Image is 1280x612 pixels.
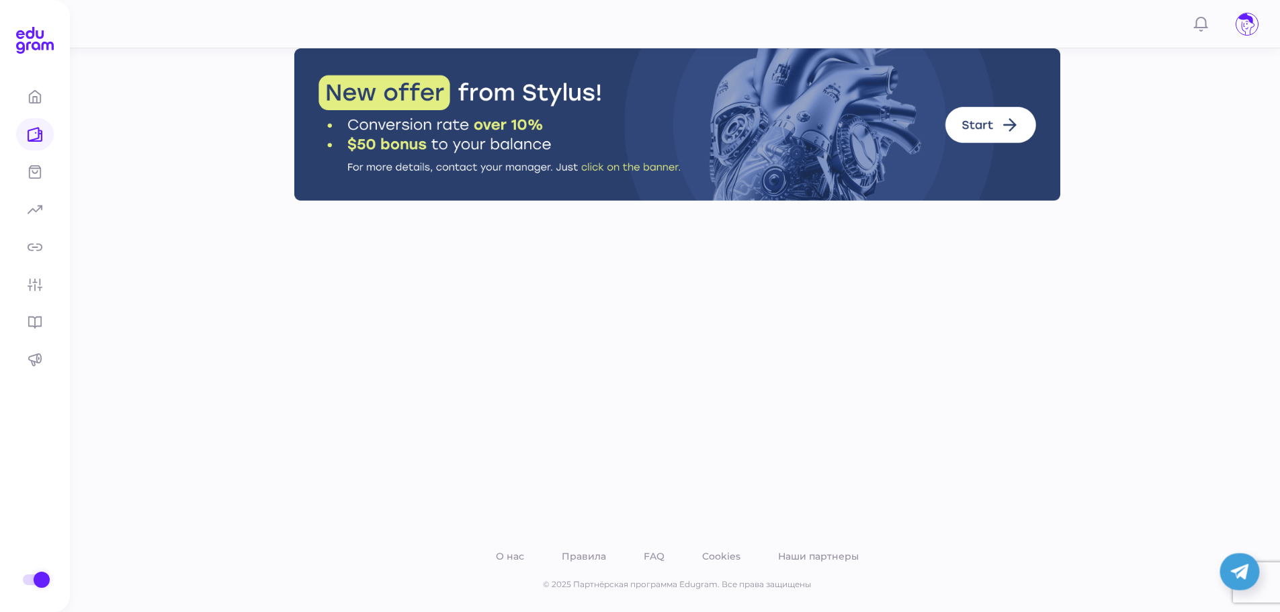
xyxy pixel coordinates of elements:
p: © 2025 Партнёрская программа Edugram. Все права защищены [294,578,1060,591]
img: Stylus Banner [294,48,1060,201]
a: Правила [559,548,609,565]
a: Cookies [699,548,743,565]
a: Наши партнеры [775,548,861,565]
a: О нас [493,548,527,565]
a: FAQ [641,548,667,565]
